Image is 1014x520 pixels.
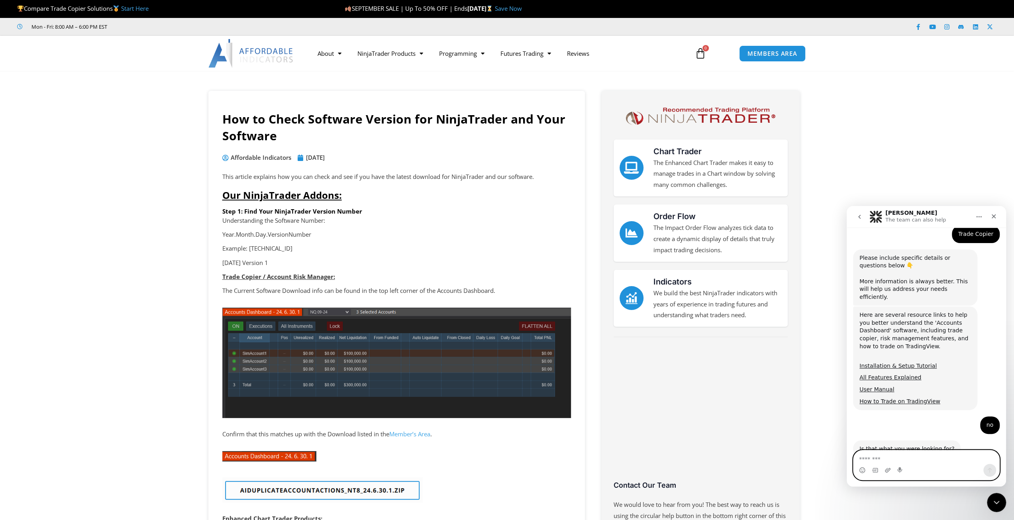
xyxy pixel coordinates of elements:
[739,45,806,62] a: MEMBERS AREA
[847,206,1006,487] iframe: Intercom live chat
[653,212,696,221] a: Order Flow
[222,257,571,269] p: [DATE] Version 1
[222,208,571,215] h6: Step 1: Find Your NinjaTrader Version Number
[121,4,149,12] a: Start Here
[702,45,709,51] span: 0
[431,44,492,63] a: Programming
[620,286,643,310] a: Indicators
[559,44,597,63] a: Reviews
[222,229,571,240] p: Year.Month.Day.VersionNumber
[306,153,325,161] time: [DATE]
[229,152,291,163] span: Affordable Indicators
[18,6,24,12] img: 🏆
[29,22,107,31] span: Mon - Fri: 8:00 AM – 6:00 PM EST
[222,188,342,202] span: Our NinjaTrader Addons:
[653,288,782,321] p: We build the best NinjaTrader indicators with years of experience in trading futures and understa...
[345,4,467,12] span: SEPTEMBER SALE | Up To 50% OFF | Ends
[494,4,522,12] a: Save Now
[614,481,788,490] h3: Contact Our Team
[222,171,571,182] p: This article explains how you can check and see if you have the latest download for NinjaTrader a...
[310,44,686,63] nav: Menu
[222,477,423,502] img: AI Duplicate Account Actions File Name
[467,4,494,12] strong: [DATE]
[620,221,643,245] a: Order Flow
[653,157,782,191] p: The Enhanced Chart Trader makes it easy to manage trades in a Chart window by solving many common...
[208,39,294,68] img: LogoAI
[118,23,238,31] iframe: Customer reviews powered by Trustpilot
[349,44,431,63] a: NinjaTrader Products
[486,6,492,12] img: ⌛
[17,4,149,12] span: Compare Trade Copier Solutions
[345,6,351,12] img: 🍂
[222,308,571,418] img: accounts dashboard trading view
[222,429,571,440] p: Confirm that this matches up with the Download listed in the .
[222,451,316,461] img: image.png
[222,285,571,296] p: The Current Software Download info can be found in the top left corner of the Accounts Dashboard.
[653,147,702,156] a: Chart Trader
[622,105,779,128] img: NinjaTrader Logo
[614,347,788,487] iframe: Customer reviews powered by Trustpilot
[222,243,571,254] p: Example: [TECHNICAL_ID]
[747,51,797,57] span: MEMBERS AREA
[222,215,571,226] p: Understanding the Software Number:
[683,42,718,65] a: 0
[492,44,559,63] a: Futures Trading
[653,222,782,256] p: The Impact Order Flow analyzes tick data to create a dynamic display of details that truly impact...
[113,6,119,12] img: 🥇
[620,156,643,180] a: Chart Trader
[389,430,430,438] a: Member’s Area
[987,493,1006,512] iframe: Intercom live chat
[222,273,335,281] strong: Trade Copier / Account Risk Manager:
[310,44,349,63] a: About
[653,277,692,286] a: Indicators
[222,111,571,144] h1: How to Check Software Version for NinjaTrader and Your Software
